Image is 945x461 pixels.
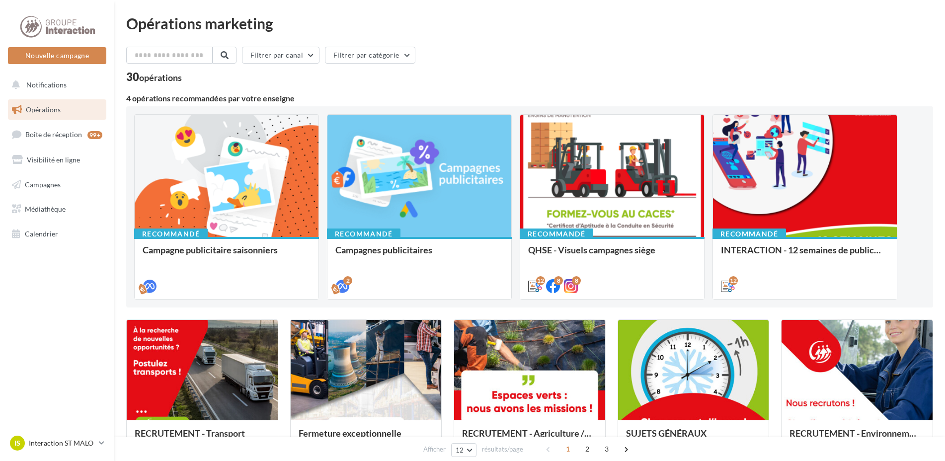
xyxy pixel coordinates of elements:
div: 12 [729,276,738,285]
div: Campagne publicitaire saisonniers [143,245,311,265]
span: 1 [560,441,576,457]
span: Médiathèque [25,205,66,213]
div: INTERACTION - 12 semaines de publication [721,245,889,265]
button: Notifications [6,75,104,95]
div: 8 [572,276,581,285]
div: 8 [554,276,563,285]
div: Opérations marketing [126,16,933,31]
span: Boîte de réception [25,130,82,139]
div: 12 [536,276,545,285]
a: Opérations [6,99,108,120]
a: Calendrier [6,224,108,244]
span: Campagnes [25,180,61,188]
div: 2 [343,276,352,285]
span: Opérations [26,105,61,114]
button: Filtrer par catégorie [325,47,415,64]
span: Calendrier [25,230,58,238]
button: 12 [451,443,476,457]
div: Recommandé [712,229,786,239]
a: Médiathèque [6,199,108,220]
div: Fermeture exceptionnelle [299,428,434,448]
span: 3 [599,441,615,457]
span: IS [14,438,20,448]
div: RECRUTEMENT - Agriculture / Espaces verts [462,428,597,448]
div: 30 [126,72,182,82]
div: RECRUTEMENT - Transport [135,428,270,448]
div: 99+ [87,131,102,139]
span: 12 [456,446,464,454]
div: Recommandé [520,229,593,239]
span: Afficher [423,445,446,454]
p: Interaction ST MALO [29,438,95,448]
a: IS Interaction ST MALO [8,434,106,453]
span: résultats/page [482,445,523,454]
div: 4 opérations recommandées par votre enseigne [126,94,933,102]
a: Campagnes [6,174,108,195]
span: 2 [579,441,595,457]
div: QHSE - Visuels campagnes siège [528,245,696,265]
div: SUJETS GÉNÉRAUX [626,428,761,448]
div: Recommandé [327,229,400,239]
span: Visibilité en ligne [27,155,80,164]
button: Filtrer par canal [242,47,319,64]
div: RECRUTEMENT - Environnement [789,428,925,448]
a: Boîte de réception99+ [6,124,108,145]
a: Visibilité en ligne [6,150,108,170]
span: Notifications [26,80,67,89]
div: opérations [139,73,182,82]
button: Nouvelle campagne [8,47,106,64]
div: Campagnes publicitaires [335,245,503,265]
div: Recommandé [134,229,208,239]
